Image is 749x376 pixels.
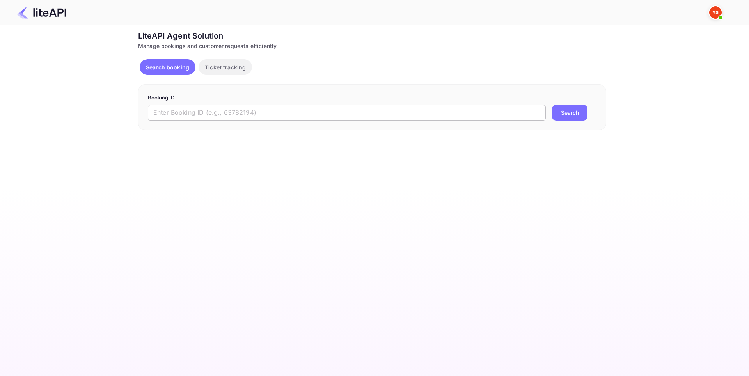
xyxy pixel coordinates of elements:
p: Booking ID [148,94,596,102]
button: Search [552,105,587,121]
img: LiteAPI Logo [17,6,66,19]
div: LiteAPI Agent Solution [138,30,606,42]
p: Search booking [146,63,189,71]
p: Ticket tracking [205,63,246,71]
img: Yandex Support [709,6,722,19]
input: Enter Booking ID (e.g., 63782194) [148,105,546,121]
div: Manage bookings and customer requests efficiently. [138,42,606,50]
